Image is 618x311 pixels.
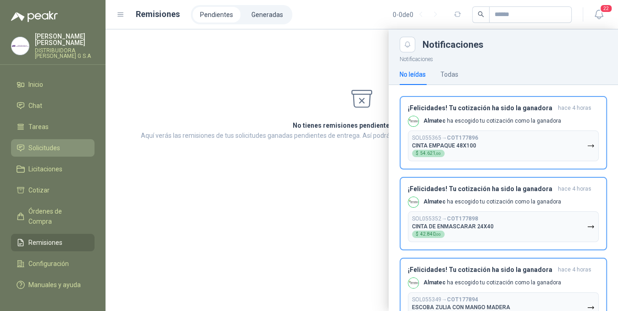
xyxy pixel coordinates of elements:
img: Logo peakr [11,11,58,22]
span: Configuración [28,259,69,269]
div: No leídas [400,69,426,79]
span: 54.621 [420,151,441,156]
span: Órdenes de Compra [28,206,86,226]
div: $ [412,150,445,157]
span: Licitaciones [28,164,62,174]
span: ,00 [435,232,441,237]
a: Tareas [11,118,95,136]
img: Company Logo [408,197,418,207]
span: Inicio [28,79,43,90]
span: hace 4 horas [558,185,591,193]
span: Manuales y ayuda [28,280,81,290]
img: Company Logo [11,37,29,55]
p: Notificaciones [389,52,618,64]
p: ha escogido tu cotización como la ganadora [423,279,561,287]
p: SOL055352 → [412,215,478,222]
img: Company Logo [408,278,418,288]
p: ESCOBA ZULIA CON MANGO MADERA [412,304,510,311]
a: Órdenes de Compra [11,203,95,230]
div: Notificaciones [423,40,607,49]
div: $ [412,231,445,238]
b: Almatec [423,198,445,205]
h3: ¡Felicidades! Tu cotización ha sido la ganadora [408,266,554,274]
button: ¡Felicidades! Tu cotización ha sido la ganadorahace 4 horas Company LogoAlmatec ha escogido tu co... [400,177,607,250]
p: SOL055365 → [412,135,478,141]
span: Cotizar [28,185,50,195]
p: CINTA DE ENMASCARAR 24X40 [412,223,494,230]
span: hace 4 horas [558,266,591,274]
b: COT177896 [447,135,478,141]
span: Solicitudes [28,143,60,153]
b: COT177894 [447,296,478,303]
h3: ¡Felicidades! Tu cotización ha sido la ganadora [408,104,554,112]
a: Configuración [11,255,95,272]
a: Inicio [11,76,95,93]
span: Tareas [28,122,49,132]
a: Licitaciones [11,160,95,178]
a: Cotizar [11,181,95,199]
a: Chat [11,97,95,114]
div: 0 - 0 de 0 [393,7,443,22]
button: Close [400,37,415,52]
h1: Remisiones [136,8,180,21]
button: SOL055352→COT177898CINTA DE ENMASCARAR 24X40$42.840,00 [408,211,599,242]
div: Todas [440,69,458,79]
p: ha escogido tu cotización como la ganadora [423,198,561,206]
span: 22 [600,4,612,13]
p: CINTA EMPAQUE 48X100 [412,142,476,149]
button: 22 [590,6,607,23]
p: DISTRIBUIDORA [PERSON_NAME] G S.A [35,48,95,59]
a: Solicitudes [11,139,95,157]
p: ha escogido tu cotización como la ganadora [423,117,561,125]
span: Remisiones [28,237,62,248]
p: [PERSON_NAME] [PERSON_NAME] [35,33,95,46]
span: hace 4 horas [558,104,591,112]
p: SOL055349 → [412,296,478,303]
img: Company Logo [408,116,418,126]
button: SOL055365→COT177896CINTA EMPAQUE 48X100$54.621,00 [408,130,599,161]
b: Almatec [423,279,445,286]
a: Manuales y ayuda [11,276,95,294]
a: Generadas [244,7,290,23]
button: ¡Felicidades! Tu cotización ha sido la ganadorahace 4 horas Company LogoAlmatec ha escogido tu co... [400,96,607,170]
a: Pendientes [193,7,240,23]
b: Almatec [423,118,445,124]
b: COT177898 [447,215,478,222]
h3: ¡Felicidades! Tu cotización ha sido la ganadora [408,185,554,193]
span: 42.840 [420,232,441,237]
span: search [478,11,484,17]
a: Remisiones [11,234,95,251]
span: Chat [28,101,42,111]
span: ,00 [435,152,441,156]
